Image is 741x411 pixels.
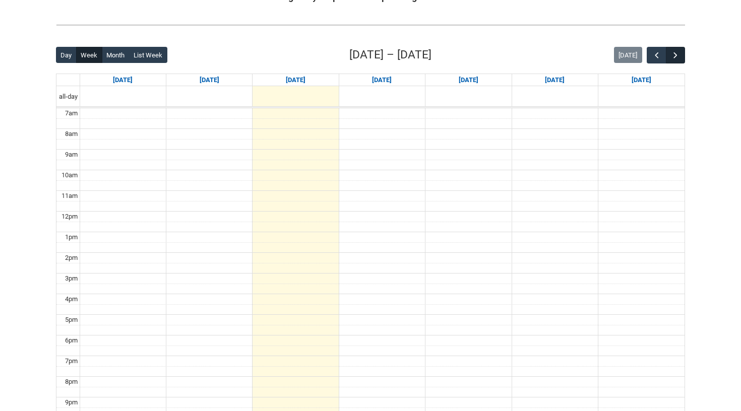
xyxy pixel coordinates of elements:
div: 11am [59,191,80,201]
div: 10am [59,170,80,180]
div: 7pm [63,356,80,366]
div: 4pm [63,294,80,304]
a: Go to September 11, 2025 [457,74,480,86]
button: Month [102,47,130,63]
a: Go to September 7, 2025 [111,74,135,86]
div: 9pm [63,397,80,407]
div: 6pm [63,335,80,346]
img: REDU_GREY_LINE [56,20,685,30]
span: all-day [57,92,80,102]
div: 12pm [59,212,80,222]
button: Day [56,47,77,63]
h2: [DATE] – [DATE] [349,46,431,63]
a: Go to September 9, 2025 [284,74,307,86]
div: 7am [63,108,80,118]
button: List Week [129,47,167,63]
div: 2pm [63,253,80,263]
a: Go to September 12, 2025 [543,74,567,86]
div: 1pm [63,232,80,242]
button: Week [76,47,102,63]
button: Previous Week [647,47,666,63]
div: 9am [63,150,80,160]
div: 8am [63,129,80,139]
a: Go to September 13, 2025 [630,74,653,86]
button: [DATE] [614,47,642,63]
div: 3pm [63,273,80,284]
a: Go to September 10, 2025 [370,74,394,86]
a: Go to September 8, 2025 [198,74,221,86]
div: 8pm [63,377,80,387]
div: 5pm [63,315,80,325]
button: Next Week [666,47,685,63]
